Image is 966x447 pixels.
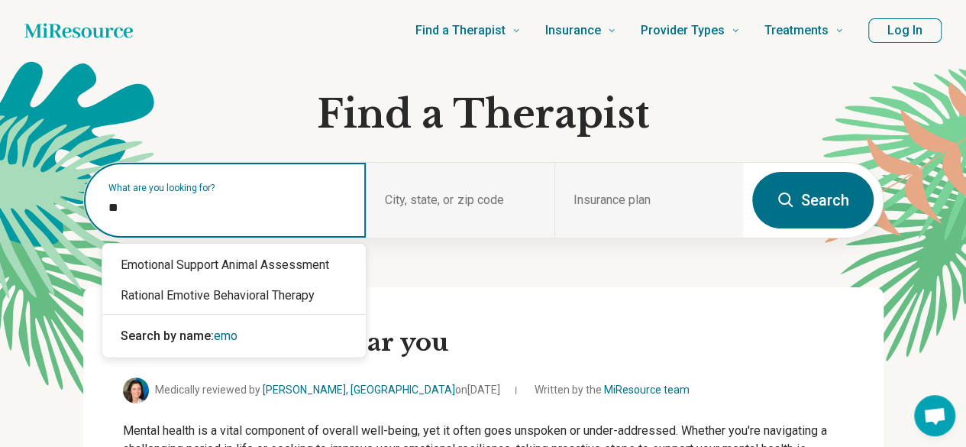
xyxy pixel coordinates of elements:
[24,15,133,46] a: Home page
[102,250,366,280] div: Emotional Support Animal Assessment
[102,280,366,311] div: Rational Emotive Behavioral Therapy
[604,384,690,396] a: MiResource team
[155,382,500,398] span: Medically reviewed by
[752,172,874,228] button: Search
[108,183,348,193] label: What are you looking for?
[455,384,500,396] span: on [DATE]
[83,92,884,138] h1: Find a Therapist
[535,382,690,398] span: Written by the
[764,20,829,41] span: Treatments
[415,20,506,41] span: Find a Therapist
[545,20,601,41] span: Insurance
[121,329,214,343] span: Search by name:
[914,395,955,436] div: Open chat
[641,20,725,41] span: Provider Types
[123,327,844,359] h2: Find a therapist near you
[102,244,366,358] div: Suggestions
[214,329,237,343] span: emo
[263,384,455,396] a: [PERSON_NAME], [GEOGRAPHIC_DATA]
[868,18,942,43] button: Log In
